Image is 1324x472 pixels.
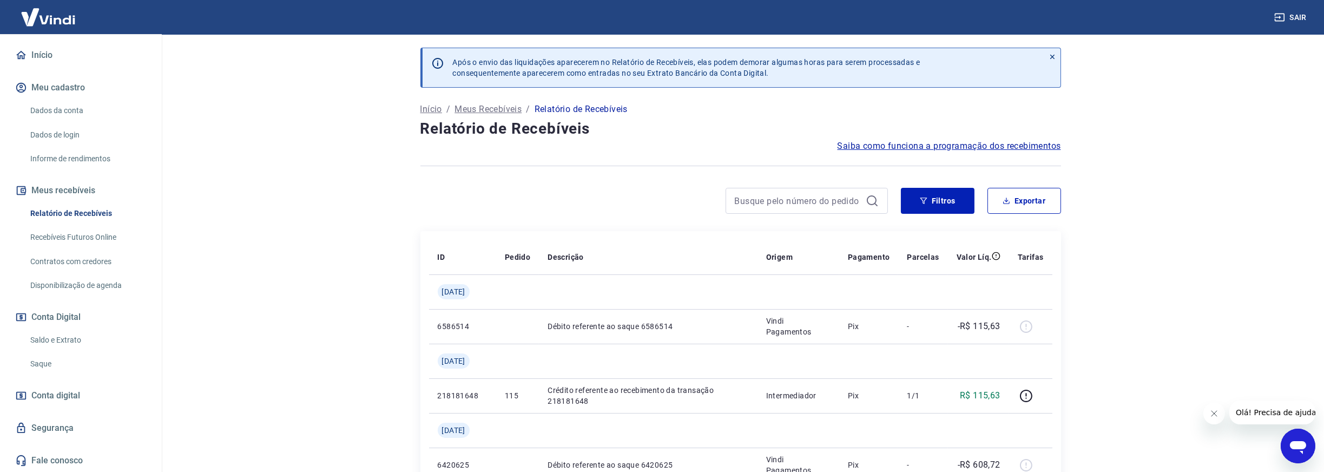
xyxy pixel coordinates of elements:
iframe: Fechar mensagem [1203,403,1225,424]
p: / [526,103,530,116]
p: Vindi Pagamentos [766,316,831,337]
p: -R$ 115,63 [958,320,1000,333]
button: Meus recebíveis [13,179,149,202]
span: Olá! Precisa de ajuda? [6,8,91,16]
a: Saque [26,353,149,375]
p: 6420625 [438,460,488,470]
h4: Relatório de Recebíveis [420,118,1061,140]
p: Débito referente ao saque 6420625 [548,460,748,470]
a: Dados de login [26,124,149,146]
a: Início [420,103,442,116]
span: Conta digital [31,388,80,403]
p: Pix [848,390,890,401]
a: Segurança [13,416,149,440]
p: - [907,321,939,332]
a: Dados da conta [26,100,149,122]
p: Relatório de Recebíveis [535,103,628,116]
span: [DATE] [442,356,465,366]
a: Disponibilização de agenda [26,274,149,297]
a: Recebíveis Futuros Online [26,226,149,248]
a: Saiba como funciona a programação dos recebimentos [838,140,1061,153]
button: Filtros [901,188,974,214]
input: Busque pelo número do pedido [735,193,861,209]
iframe: Botão para abrir a janela de mensagens [1281,429,1315,463]
p: -R$ 608,72 [958,458,1000,471]
p: 115 [505,390,530,401]
button: Conta Digital [13,305,149,329]
p: 6586514 [438,321,488,332]
img: Vindi [13,1,83,34]
p: Tarifas [1018,252,1044,263]
button: Exportar [987,188,1061,214]
p: Intermediador [766,390,831,401]
a: Saldo e Extrato [26,329,149,351]
p: ID [438,252,445,263]
p: Valor Líq. [957,252,992,263]
p: / [446,103,450,116]
p: Pix [848,321,890,332]
button: Meu cadastro [13,76,149,100]
a: Meus Recebíveis [454,103,522,116]
button: Sair [1272,8,1311,28]
p: 1/1 [907,390,939,401]
iframe: Mensagem da empresa [1229,401,1315,424]
a: Informe de rendimentos [26,148,149,170]
p: Pagamento [848,252,890,263]
a: Contratos com credores [26,251,149,273]
p: Pedido [505,252,530,263]
p: Parcelas [907,252,939,263]
span: [DATE] [442,425,465,436]
span: [DATE] [442,286,465,297]
p: R$ 115,63 [960,389,1000,402]
p: Pix [848,460,890,470]
p: Origem [766,252,793,263]
a: Relatório de Recebíveis [26,202,149,225]
p: - [907,460,939,470]
a: Início [13,43,149,67]
p: Após o envio das liquidações aparecerem no Relatório de Recebíveis, elas podem demorar algumas ho... [453,57,920,78]
p: Crédito referente ao recebimento da transação 218181648 [548,385,748,407]
p: Descrição [548,252,584,263]
p: Débito referente ao saque 6586514 [548,321,748,332]
a: Conta digital [13,384,149,408]
p: 218181648 [438,390,488,401]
